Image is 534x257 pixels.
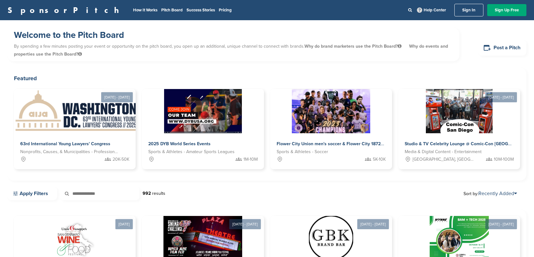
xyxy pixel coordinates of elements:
div: [DATE] - [DATE] [357,219,389,229]
strong: 992 [143,191,151,196]
span: 5K-10K [373,156,386,163]
img: Sponsorpitch & [292,89,371,133]
a: Pricing [219,8,232,13]
span: Flower City Union men's soccer & Flower City 1872 women's soccer [277,141,414,146]
a: Recently Added [478,190,517,197]
h1: Welcome to the Pitch Board [14,29,453,41]
span: 2025 DYB World Series Events [148,141,211,146]
a: [DATE] - [DATE] Sponsorpitch & 63rd International Young Lawyers' Congress Nonprofits, Causes, & M... [14,79,136,169]
span: Sort by: [463,191,517,196]
span: 1M-10M [243,156,258,163]
a: Post a Pitch [478,40,526,56]
a: Sponsorpitch & Flower City Union men's soccer & Flower City 1872 women's soccer Sports & Athletes... [270,89,392,169]
a: SponsorPitch [8,6,123,14]
a: Sign Up Free [487,4,526,16]
a: Sponsorpitch & 2025 DYB World Series Events Sports & Athletes - Amateur Sports Leagues 1M-10M [142,89,264,169]
img: Sponsorpitch & [164,89,242,133]
span: Media & Digital Content - Entertainment [405,148,482,155]
div: [DATE] - [DATE] [101,92,133,102]
div: [DATE] - [DATE] [485,92,517,102]
h2: Featured [14,74,520,83]
p: By spending a few minutes posting your event or opportunity on the pitch board, you open up an ad... [14,41,453,60]
a: Sign In [454,4,483,16]
a: Success Stories [187,8,215,13]
span: Why do brand marketers use the Pitch Board? [304,44,403,49]
span: Sports & Athletes - Soccer [277,148,328,155]
span: Sports & Athletes - Amateur Sports Leagues [148,148,235,155]
img: Sponsorpitch & [14,89,139,133]
div: [DATE] - [DATE] [485,219,517,229]
span: 20K-50K [113,156,129,163]
span: 10M-100M [494,156,514,163]
span: 63rd International Young Lawyers' Congress [20,141,110,146]
img: Sponsorpitch & [426,89,492,133]
a: Pitch Board [161,8,183,13]
a: Apply Filters [8,187,57,200]
a: How It Works [133,8,157,13]
span: Nonprofits, Causes, & Municipalities - Professional Development [20,148,120,155]
div: [DATE] - [DATE] [229,219,261,229]
div: [DATE] [115,219,133,229]
a: [DATE] - [DATE] Sponsorpitch & Studio & TV Celebrity Lounge @ Comic-Con [GEOGRAPHIC_DATA]. Over 3... [398,79,520,169]
a: Help Center [416,6,447,14]
span: [GEOGRAPHIC_DATA], [GEOGRAPHIC_DATA] [413,156,476,163]
span: results [152,191,165,196]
